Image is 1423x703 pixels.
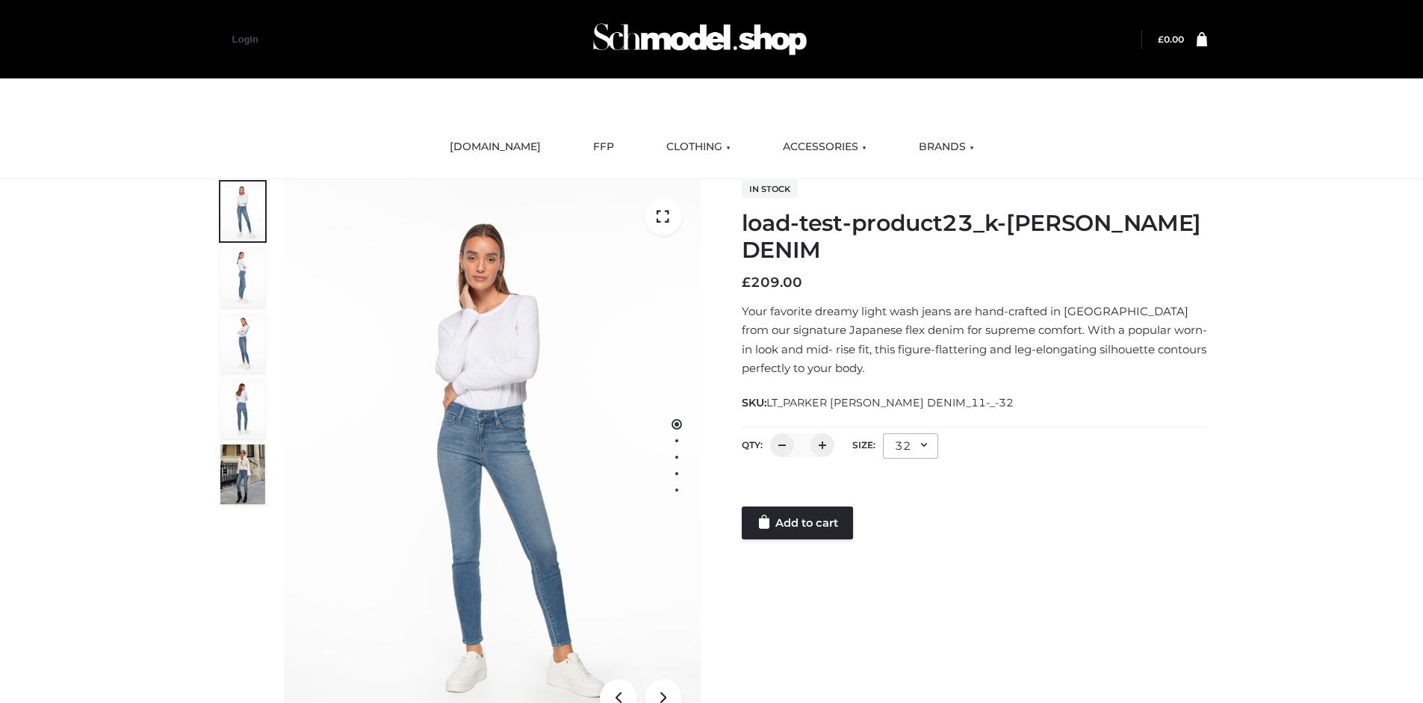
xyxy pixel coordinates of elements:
[742,274,751,291] span: £
[220,182,265,241] img: 2001KLX-Ava-skinny-cove-1-scaled_9b141654-9513-48e5-b76c-3dc7db129200.jpg
[772,131,878,164] a: ACCESSORIES
[742,180,798,198] span: In stock
[1158,34,1184,45] bdi: 0.00
[438,131,552,164] a: [DOMAIN_NAME]
[742,210,1207,264] h1: load-test-product23_k-[PERSON_NAME] DENIM
[220,445,265,504] img: Bowery-Skinny_Cove-1.jpg
[742,302,1207,378] p: Your favorite dreamy light wash jeans are hand-crafted in [GEOGRAPHIC_DATA] from our signature Ja...
[232,34,258,45] a: Login
[1158,34,1184,45] a: £0.00
[582,131,625,164] a: FFP
[742,439,763,450] label: QTY:
[588,10,812,69] img: Schmodel Admin 964
[883,433,938,459] div: 32
[852,439,875,450] label: Size:
[1158,34,1164,45] span: £
[220,379,265,439] img: 2001KLX-Ava-skinny-cove-2-scaled_32c0e67e-5e94-449c-a916-4c02a8c03427.jpg
[908,131,985,164] a: BRANDS
[742,507,853,539] a: Add to cart
[220,247,265,307] img: 2001KLX-Ava-skinny-cove-4-scaled_4636a833-082b-4702-abec-fd5bf279c4fc.jpg
[220,313,265,373] img: 2001KLX-Ava-skinny-cove-3-scaled_eb6bf915-b6b9-448f-8c6c-8cabb27fd4b2.jpg
[766,396,1014,409] span: LT_PARKER [PERSON_NAME] DENIM_11-_-32
[742,394,1015,412] span: SKU:
[742,274,802,291] bdi: 209.00
[655,131,742,164] a: CLOTHING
